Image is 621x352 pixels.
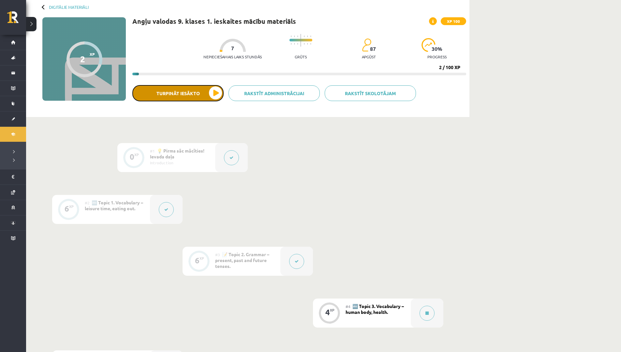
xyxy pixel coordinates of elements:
[7,11,26,28] a: Rīgas 1. Tālmācības vidusskola
[90,52,95,56] span: XP
[132,85,224,101] button: Turpināt iesākto
[432,46,443,52] span: 30 %
[325,309,330,315] div: 4
[49,5,89,9] a: Digitālie materiāli
[307,43,308,45] img: icon-short-line-57e1e144782c952c97e751825c79c345078a6d821885a25fce030b3d8c18986b.svg
[215,252,220,257] span: #3
[69,205,74,208] div: XP
[215,251,269,269] span: 📝 Topic 2. Grammar – present, past and future tenses.
[301,34,301,47] img: icon-long-line-d9ea69661e0d244f92f715978eff75569469978d946b2353a9bb055b3ed8787d.svg
[370,46,376,52] span: 87
[346,304,350,309] span: #4
[362,54,376,59] p: apgūst
[134,153,139,156] div: XP
[297,43,298,45] img: icon-short-line-57e1e144782c952c97e751825c79c345078a6d821885a25fce030b3d8c18986b.svg
[294,43,295,45] img: icon-short-line-57e1e144782c952c97e751825c79c345078a6d821885a25fce030b3d8c18986b.svg
[427,54,447,59] p: progress
[310,43,311,45] img: icon-short-line-57e1e144782c952c97e751825c79c345078a6d821885a25fce030b3d8c18986b.svg
[85,199,143,211] span: 🔤 Topic 1. Vocabulary – leisure time, eating out.
[441,17,466,25] span: XP 100
[346,303,404,315] span: 🔤 Topic 3. Vocabulary – human body, health.
[297,36,298,37] img: icon-short-line-57e1e144782c952c97e751825c79c345078a6d821885a25fce030b3d8c18986b.svg
[200,257,204,260] div: XP
[195,257,200,263] div: 6
[231,45,234,51] span: 7
[203,54,262,59] p: Nepieciešamais laiks stundās
[130,154,134,160] div: 0
[294,36,295,37] img: icon-short-line-57e1e144782c952c97e751825c79c345078a6d821885a25fce030b3d8c18986b.svg
[325,85,416,101] a: Rakstīt skolotājam
[150,148,155,154] span: #1
[229,85,320,101] a: Rakstīt administrācijai
[295,54,307,59] p: Grūts
[362,38,371,52] img: students-c634bb4e5e11cddfef0936a35e636f08e4e9abd3cc4e673bd6f9a4125e45ecb1.svg
[80,54,85,64] div: 2
[132,17,296,25] h1: Angļu valodas 9. klases 1. ieskaites mācību materiāls
[307,36,308,37] img: icon-short-line-57e1e144782c952c97e751825c79c345078a6d821885a25fce030b3d8c18986b.svg
[85,200,90,205] span: #2
[65,206,69,212] div: 6
[421,38,436,52] img: icon-progress-161ccf0a02000e728c5f80fcf4c31c7af3da0e1684b2b1d7c360e028c24a22f1.svg
[150,160,210,166] div: Introduction
[310,36,311,37] img: icon-short-line-57e1e144782c952c97e751825c79c345078a6d821885a25fce030b3d8c18986b.svg
[330,308,334,312] div: XP
[150,148,204,159] span: 💡 Pirms sāc mācīties! Ievada daļa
